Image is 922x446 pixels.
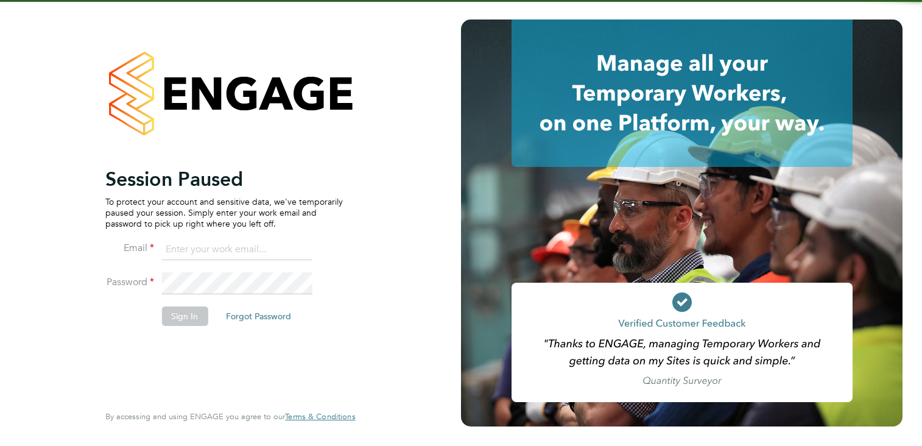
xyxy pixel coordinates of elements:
[161,239,312,261] input: Enter your work email...
[105,167,343,191] h2: Session Paused
[285,412,355,422] a: Terms & Conditions
[216,306,301,326] button: Forgot Password
[105,242,154,255] label: Email
[105,276,154,289] label: Password
[105,196,343,230] p: To protect your account and sensitive data, we've temporarily paused your session. Simply enter y...
[105,411,355,422] span: By accessing and using ENGAGE you agree to our
[161,306,208,326] button: Sign In
[285,411,355,422] span: Terms & Conditions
